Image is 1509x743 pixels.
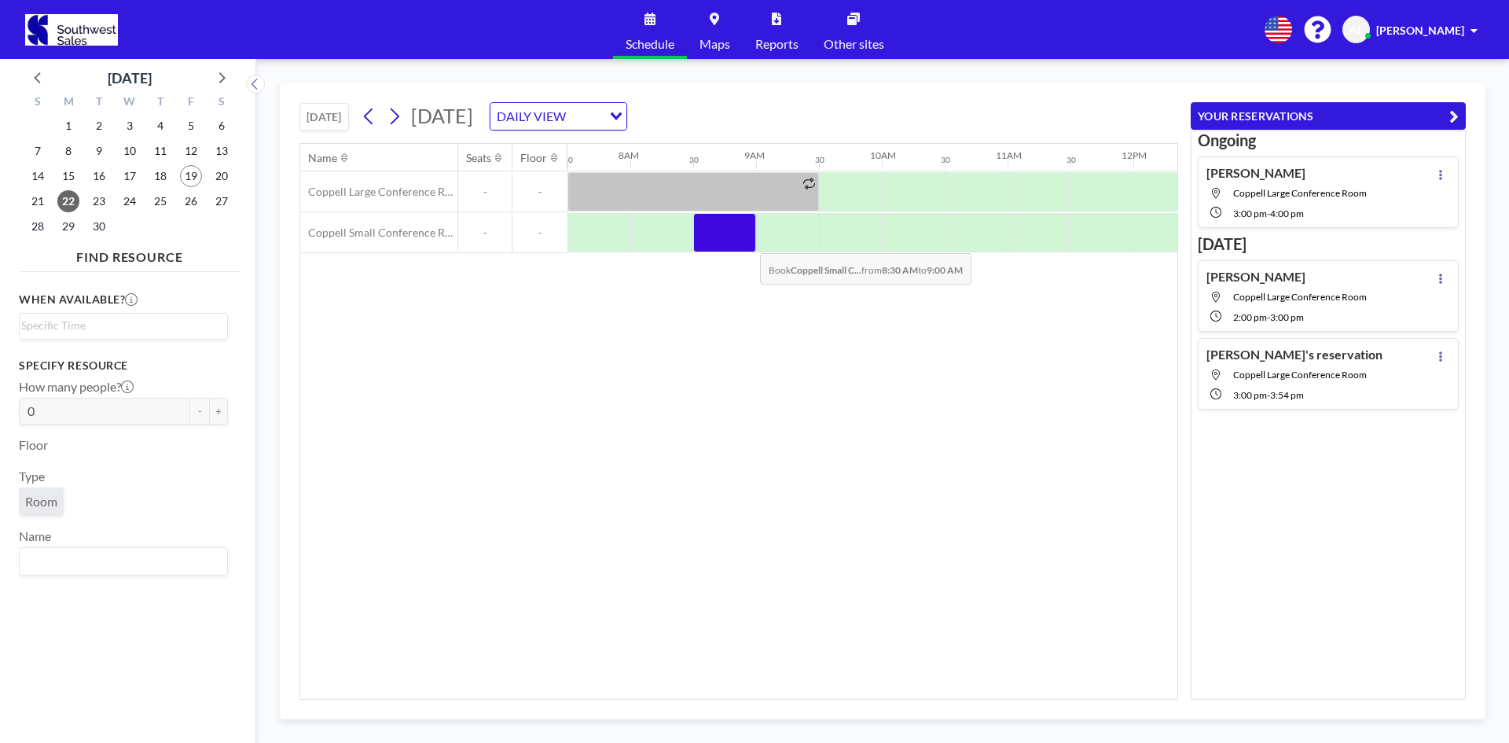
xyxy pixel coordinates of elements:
[882,264,918,276] b: 8:30 AM
[88,190,110,212] span: Tuesday, September 23, 2025
[21,317,218,334] input: Search for option
[53,93,84,113] div: M
[57,140,79,162] span: Monday, September 8, 2025
[206,93,237,113] div: S
[25,14,118,46] img: organization-logo
[88,140,110,162] span: Tuesday, September 9, 2025
[1206,269,1305,285] h4: [PERSON_NAME]
[1349,23,1363,37] span: AL
[1233,389,1267,401] span: 3:00 PM
[20,314,227,337] div: Search for option
[1206,165,1305,181] h4: [PERSON_NAME]
[699,38,730,50] span: Maps
[19,379,134,395] label: How many people?
[626,38,674,50] span: Schedule
[494,106,569,127] span: DAILY VIEW
[19,469,45,484] label: Type
[180,190,202,212] span: Friday, September 26, 2025
[27,190,49,212] span: Sunday, September 21, 2025
[308,151,337,165] div: Name
[512,226,567,240] span: -
[149,165,171,187] span: Thursday, September 18, 2025
[1198,131,1459,150] h3: Ongoing
[300,226,457,240] span: Coppell Small Conference Room
[175,93,206,113] div: F
[20,548,227,575] div: Search for option
[458,185,512,199] span: -
[1267,389,1270,401] span: -
[57,165,79,187] span: Monday, September 15, 2025
[1376,24,1464,37] span: [PERSON_NAME]
[88,165,110,187] span: Tuesday, September 16, 2025
[512,185,567,199] span: -
[88,115,110,137] span: Tuesday, September 2, 2025
[466,151,491,165] div: Seats
[119,190,141,212] span: Wednesday, September 24, 2025
[19,528,51,544] label: Name
[744,149,765,161] div: 9AM
[19,359,228,373] h3: Specify resource
[180,165,202,187] span: Friday, September 19, 2025
[149,115,171,137] span: Thursday, September 4, 2025
[209,398,228,425] button: +
[1067,155,1076,165] div: 30
[1267,208,1270,219] span: -
[927,264,963,276] b: 9:00 AM
[88,215,110,237] span: Tuesday, September 30, 2025
[57,190,79,212] span: Monday, September 22, 2025
[19,437,48,453] label: Floor
[1233,187,1367,199] span: Coppell Large Conference Room
[458,226,512,240] span: -
[149,140,171,162] span: Thursday, September 11, 2025
[755,38,799,50] span: Reports
[1270,311,1304,323] span: 3:00 PM
[115,93,145,113] div: W
[571,106,600,127] input: Search for option
[689,155,699,165] div: 30
[870,149,896,161] div: 10AM
[824,38,884,50] span: Other sites
[27,165,49,187] span: Sunday, September 14, 2025
[211,140,233,162] span: Saturday, September 13, 2025
[815,155,824,165] div: 30
[27,215,49,237] span: Sunday, September 28, 2025
[1270,389,1304,401] span: 3:54 PM
[84,93,115,113] div: T
[941,155,950,165] div: 30
[19,243,240,265] h4: FIND RESOURCE
[1122,149,1147,161] div: 12PM
[180,115,202,137] span: Friday, September 5, 2025
[119,115,141,137] span: Wednesday, September 3, 2025
[300,185,457,199] span: Coppell Large Conference Room
[1270,208,1304,219] span: 4:00 PM
[211,115,233,137] span: Saturday, September 6, 2025
[119,140,141,162] span: Wednesday, September 10, 2025
[108,67,152,89] div: [DATE]
[564,155,573,165] div: 30
[25,494,57,509] span: Room
[1233,208,1267,219] span: 3:00 PM
[760,253,971,285] span: Book from to
[1198,234,1459,254] h3: [DATE]
[1233,291,1367,303] span: Coppell Large Conference Room
[23,93,53,113] div: S
[520,151,547,165] div: Floor
[791,264,861,276] b: Coppell Small C...
[57,215,79,237] span: Monday, September 29, 2025
[119,165,141,187] span: Wednesday, September 17, 2025
[27,140,49,162] span: Sunday, September 7, 2025
[1206,347,1382,362] h4: [PERSON_NAME]'s reservation
[1191,102,1466,130] button: YOUR RESERVATIONS
[490,103,626,130] div: Search for option
[211,165,233,187] span: Saturday, September 20, 2025
[1233,311,1267,323] span: 2:00 PM
[180,140,202,162] span: Friday, September 12, 2025
[145,93,175,113] div: T
[21,551,218,572] input: Search for option
[190,398,209,425] button: -
[619,149,639,161] div: 8AM
[411,104,473,127] span: [DATE]
[1267,311,1270,323] span: -
[1233,369,1367,381] span: Coppell Large Conference Room
[299,103,349,131] button: [DATE]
